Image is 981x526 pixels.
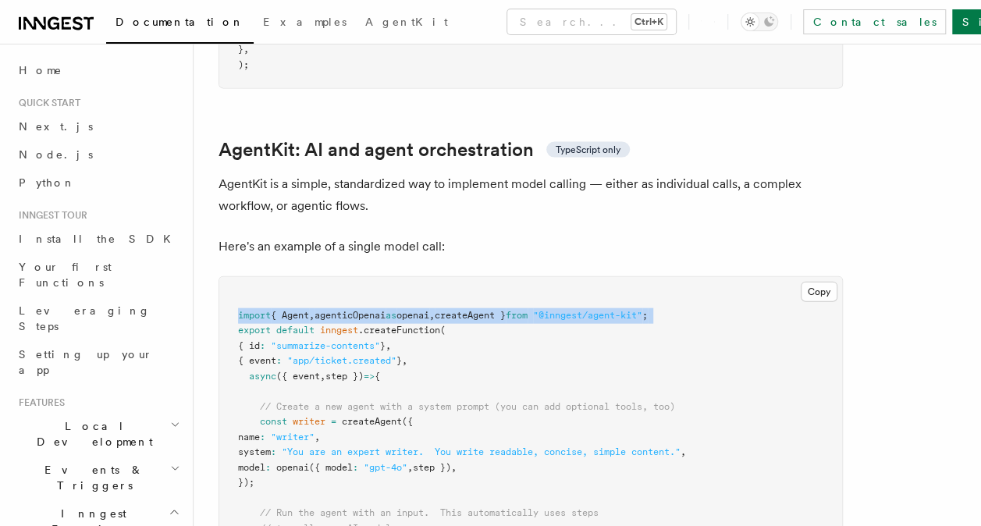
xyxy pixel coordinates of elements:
[276,462,309,473] span: openai
[12,418,170,450] span: Local Development
[238,310,271,321] span: import
[260,340,265,351] span: :
[271,340,380,351] span: "summarize-contents"
[293,416,325,427] span: writer
[265,462,271,473] span: :
[12,396,65,409] span: Features
[365,16,448,28] span: AgentKit
[556,144,620,156] span: TypeScript only
[238,355,276,366] span: { event
[413,462,451,473] span: step })
[396,355,402,366] span: }
[238,432,260,442] span: name
[506,310,528,321] span: from
[803,9,946,34] a: Contact sales
[19,148,93,161] span: Node.js
[12,253,183,297] a: Your first Functions
[19,304,151,332] span: Leveraging Steps
[331,416,336,427] span: =
[309,310,315,321] span: ,
[238,340,260,351] span: { id
[254,5,356,42] a: Examples
[364,371,375,382] span: =>
[219,236,843,258] p: Here's an example of a single model call:
[106,5,254,44] a: Documentation
[238,325,271,336] span: export
[260,507,599,518] span: // Run the agent with an input. This automatically uses steps
[249,371,276,382] span: async
[533,310,642,321] span: "@inngest/agent-kit"
[282,446,681,457] span: "You are an expert writer. You write readable, concise, simple content."
[407,462,413,473] span: ,
[19,348,153,376] span: Setting up your app
[271,446,276,457] span: :
[320,371,325,382] span: ,
[276,371,320,382] span: ({ event
[429,310,435,321] span: ,
[320,325,358,336] span: inngest
[19,62,62,78] span: Home
[386,340,391,351] span: ,
[19,233,180,245] span: Install the SDK
[219,173,843,217] p: AgentKit is a simple, standardized way to implement model calling — either as individual calls, a...
[353,462,358,473] span: :
[435,310,506,321] span: createAgent }
[642,310,648,321] span: ;
[12,297,183,340] a: Leveraging Steps
[238,462,265,473] span: model
[276,325,315,336] span: default
[263,16,347,28] span: Examples
[12,462,170,493] span: Events & Triggers
[358,325,440,336] span: .createFunction
[276,355,282,366] span: :
[271,432,315,442] span: "writer"
[260,416,287,427] span: const
[12,169,183,197] a: Python
[356,5,457,42] a: AgentKit
[402,416,413,427] span: ({
[681,446,686,457] span: ,
[12,225,183,253] a: Install the SDK
[287,355,396,366] span: "app/ticket.created"
[219,139,630,161] a: AgentKit: AI and agent orchestrationTypeScript only
[801,282,837,302] button: Copy
[243,44,249,55] span: ,
[315,310,386,321] span: agenticOpenai
[451,462,457,473] span: ,
[315,432,320,442] span: ,
[402,355,407,366] span: ,
[741,12,778,31] button: Toggle dark mode
[116,16,244,28] span: Documentation
[386,310,396,321] span: as
[19,176,76,189] span: Python
[375,371,380,382] span: {
[364,462,407,473] span: "gpt-4o"
[507,9,676,34] button: Search...Ctrl+K
[19,120,93,133] span: Next.js
[380,340,386,351] span: }
[396,310,429,321] span: openai
[440,325,446,336] span: (
[12,412,183,456] button: Local Development
[238,477,254,488] span: });
[12,97,80,109] span: Quick start
[342,416,402,427] span: createAgent
[309,462,353,473] span: ({ model
[325,371,364,382] span: step })
[238,59,249,70] span: );
[260,432,265,442] span: :
[12,112,183,140] a: Next.js
[19,261,112,289] span: Your first Functions
[238,446,271,457] span: system
[12,140,183,169] a: Node.js
[238,44,243,55] span: }
[12,456,183,499] button: Events & Triggers
[12,209,87,222] span: Inngest tour
[271,310,309,321] span: { Agent
[260,401,675,412] span: // Create a new agent with a system prompt (you can add optional tools, too)
[12,56,183,84] a: Home
[12,340,183,384] a: Setting up your app
[631,14,666,30] kbd: Ctrl+K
